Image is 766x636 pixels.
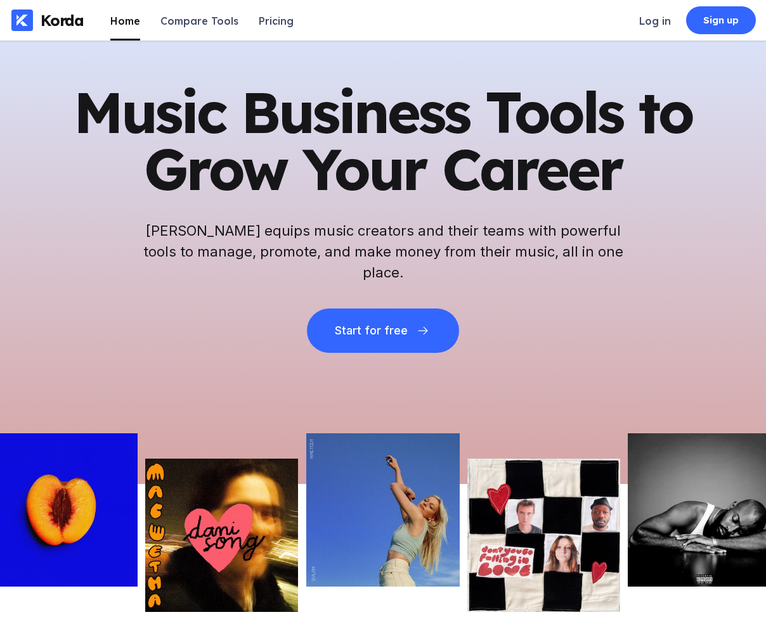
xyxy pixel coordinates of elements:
[259,15,294,27] div: Pricing
[160,15,238,27] div: Compare Tools
[110,15,140,27] div: Home
[142,220,624,283] h2: [PERSON_NAME] equips music creators and their teams with powerful tools to manage, promote, and m...
[41,11,84,30] div: Korda
[686,6,756,34] a: Sign up
[72,84,694,198] h1: Music Business Tools to Grow Your Career
[703,14,739,27] div: Sign up
[335,324,407,337] div: Start for free
[467,459,621,612] img: Picture of the author
[639,15,671,27] div: Log in
[306,433,460,587] img: Picture of the author
[145,459,299,612] img: Picture of the author
[307,308,459,353] button: Start for free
